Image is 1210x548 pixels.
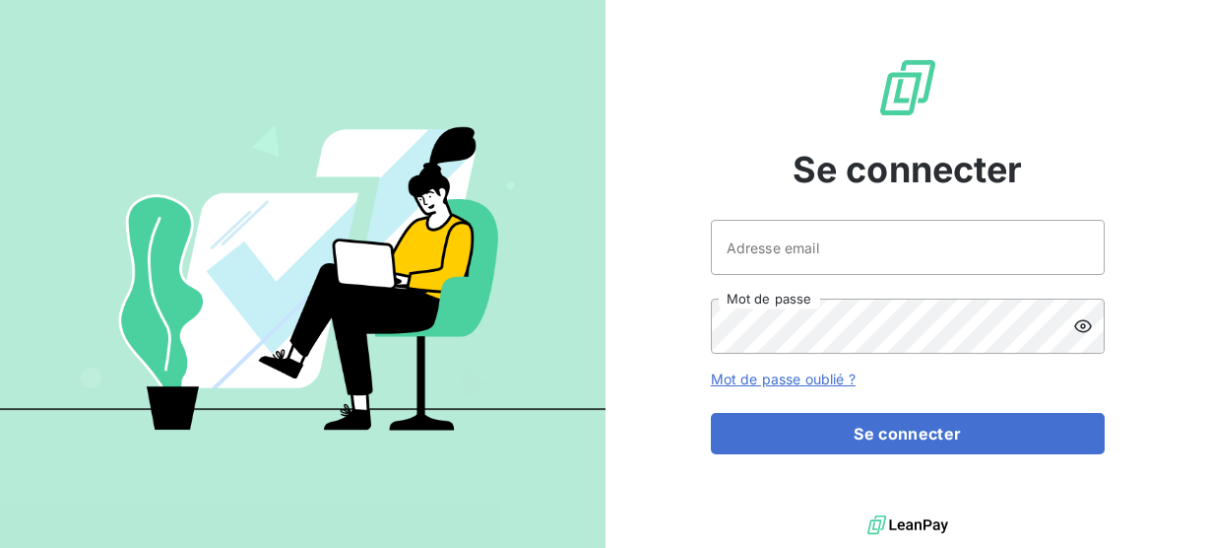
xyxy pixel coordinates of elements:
[876,56,939,119] img: Logo LeanPay
[711,220,1105,275] input: placeholder
[711,413,1105,454] button: Se connecter
[711,371,856,387] a: Mot de passe oublié ?
[793,143,1023,196] span: Se connecter
[867,511,948,540] img: logo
